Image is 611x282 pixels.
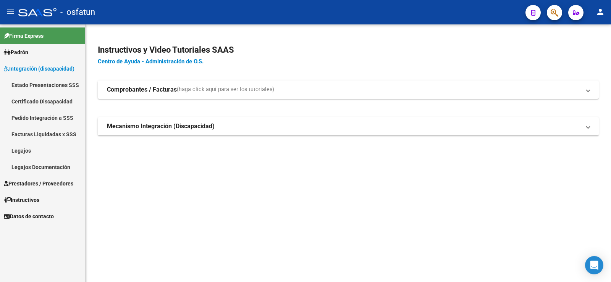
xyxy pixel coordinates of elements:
[4,212,54,221] span: Datos de contacto
[585,256,603,274] div: Open Intercom Messenger
[107,122,215,131] strong: Mecanismo Integración (Discapacidad)
[4,48,28,56] span: Padrón
[60,4,95,21] span: - osfatun
[98,117,599,135] mat-expansion-panel-header: Mecanismo Integración (Discapacidad)
[596,7,605,16] mat-icon: person
[6,7,15,16] mat-icon: menu
[98,81,599,99] mat-expansion-panel-header: Comprobantes / Facturas(haga click aquí para ver los tutoriales)
[107,85,177,94] strong: Comprobantes / Facturas
[4,64,74,73] span: Integración (discapacidad)
[4,32,44,40] span: Firma Express
[177,85,274,94] span: (haga click aquí para ver los tutoriales)
[4,179,73,188] span: Prestadores / Proveedores
[98,43,599,57] h2: Instructivos y Video Tutoriales SAAS
[4,196,39,204] span: Instructivos
[98,58,204,65] a: Centro de Ayuda - Administración de O.S.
